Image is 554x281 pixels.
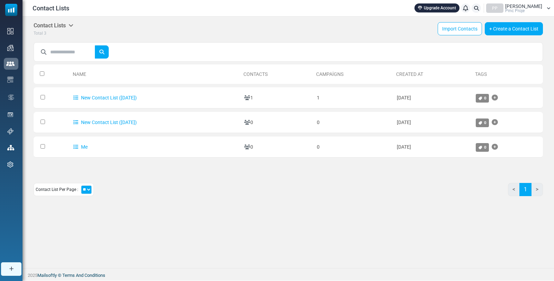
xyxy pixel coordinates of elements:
[37,273,61,278] a: Mailsoftly ©
[241,87,313,108] td: 1
[73,144,88,150] a: Me
[243,71,268,77] a: Contacts
[505,4,542,9] span: [PERSON_NAME]
[6,61,15,66] img: contacts-icon-active.svg
[316,71,343,77] a: Campaigns
[476,143,489,152] a: 0
[23,268,554,281] footer: 2025
[7,93,15,101] img: workflow.svg
[476,94,489,103] a: 0
[484,120,486,125] span: 0
[241,137,313,158] td: 0
[313,112,393,133] td: 0
[73,120,137,125] a: New Contact List ([DATE])
[492,140,498,154] a: Add Tag
[414,3,459,12] a: Upgrade Account
[5,4,17,16] img: mailsoftly_icon_blue_white.svg
[7,161,14,168] img: settings-icon.svg
[486,3,551,13] a: PP [PERSON_NAME] Pmc Proje
[485,22,543,35] a: + Create a Contact List
[7,77,14,83] img: email-templates-icon.svg
[62,273,105,278] span: translation missing: en.layouts.footer.terms_and_conditions
[484,96,486,100] span: 0
[62,273,105,278] a: Terms And Conditions
[241,112,313,133] td: 0
[34,31,43,36] span: Total
[44,31,46,36] span: 3
[519,183,531,196] a: 1
[73,71,86,77] a: Name
[438,22,482,35] a: Import Contacts
[505,9,525,13] span: Pmc Proje
[396,71,423,77] a: Created At
[393,112,473,133] td: [DATE]
[7,112,14,118] img: landing_pages.svg
[7,128,14,134] img: support-icon.svg
[393,137,473,158] td: [DATE]
[34,22,73,29] h5: Contact Lists
[484,145,486,150] span: 0
[7,45,14,51] img: campaigns-icon.png
[313,137,393,158] td: 0
[73,95,137,100] a: New Contact List ([DATE])
[393,87,473,108] td: [DATE]
[313,87,393,108] td: 1
[7,28,14,34] img: dashboard-icon.svg
[486,3,503,13] div: PP
[508,183,543,202] nav: Page
[492,115,498,129] a: Add Tag
[33,3,69,13] span: Contact Lists
[36,186,78,193] span: Contact List Per Page :
[476,118,489,127] a: 0
[492,91,498,105] a: Add Tag
[475,71,487,77] a: Tags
